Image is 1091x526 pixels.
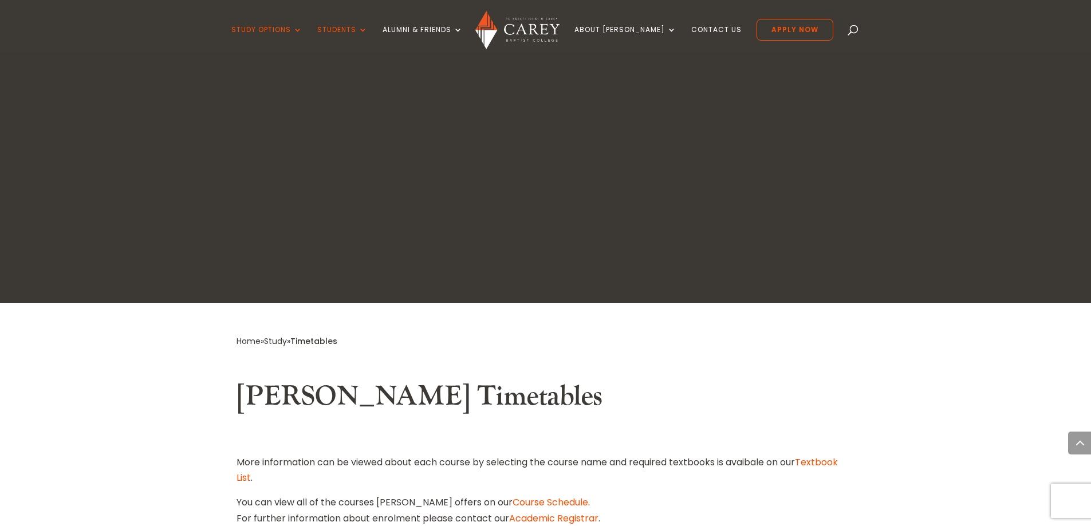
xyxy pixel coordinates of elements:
[290,335,337,347] span: Timetables
[237,335,337,347] span: » »
[509,512,598,525] a: Academic Registrar
[383,26,463,53] a: Alumni & Friends
[237,495,855,525] p: You can view all of the courses [PERSON_NAME] offers on our . For further information about enrol...
[231,26,302,53] a: Study Options
[317,26,368,53] a: Students
[237,335,261,347] a: Home
[513,496,588,509] a: Course Schedule
[237,380,855,419] h2: [PERSON_NAME] Timetables
[691,26,742,53] a: Contact Us
[237,454,855,495] p: More information can be viewed about each course by selecting the course name and required textbo...
[264,335,287,347] a: Study
[574,26,676,53] a: About [PERSON_NAME]
[475,11,560,49] img: Carey Baptist College
[757,19,833,41] a: Apply Now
